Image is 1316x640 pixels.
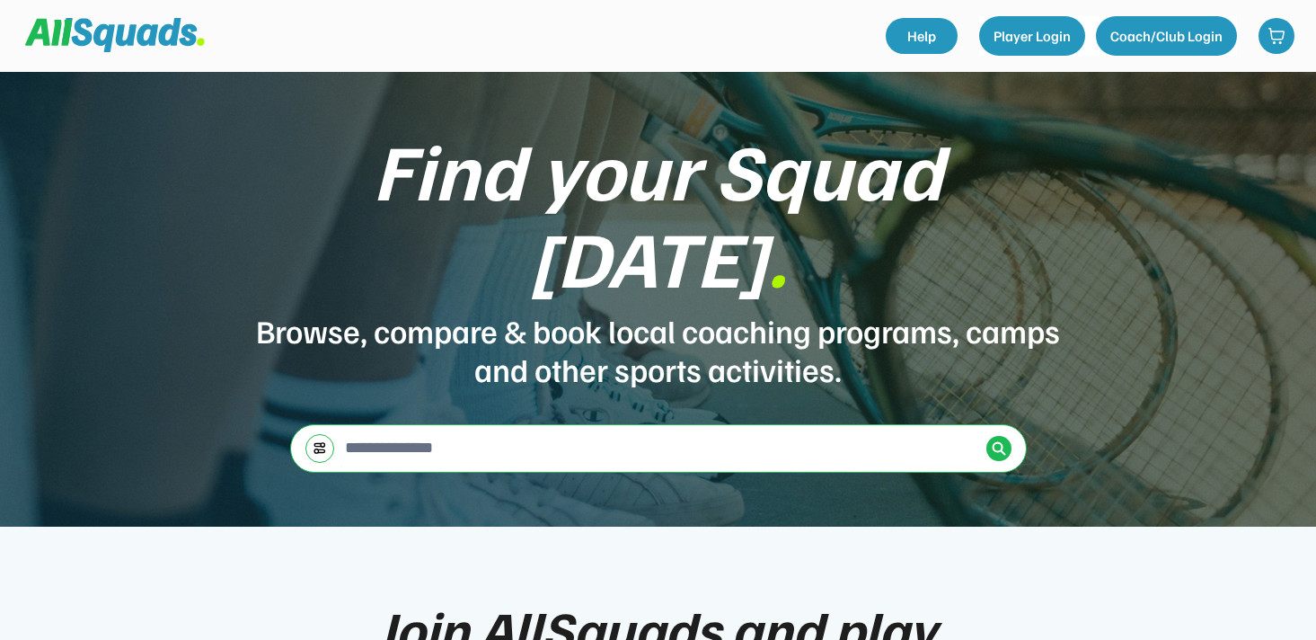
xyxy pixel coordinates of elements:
[992,441,1006,456] img: Icon%20%2838%29.svg
[313,441,327,455] img: settings-03.svg
[254,311,1063,388] div: Browse, compare & book local coaching programs, camps and other sports activities.
[767,207,787,306] font: .
[1096,16,1237,56] button: Coach/Club Login
[886,18,958,54] a: Help
[254,126,1063,300] div: Find your Squad [DATE]
[25,18,205,52] img: Squad%20Logo.svg
[979,16,1085,56] button: Player Login
[1267,27,1285,45] img: shopping-cart-01%20%281%29.svg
